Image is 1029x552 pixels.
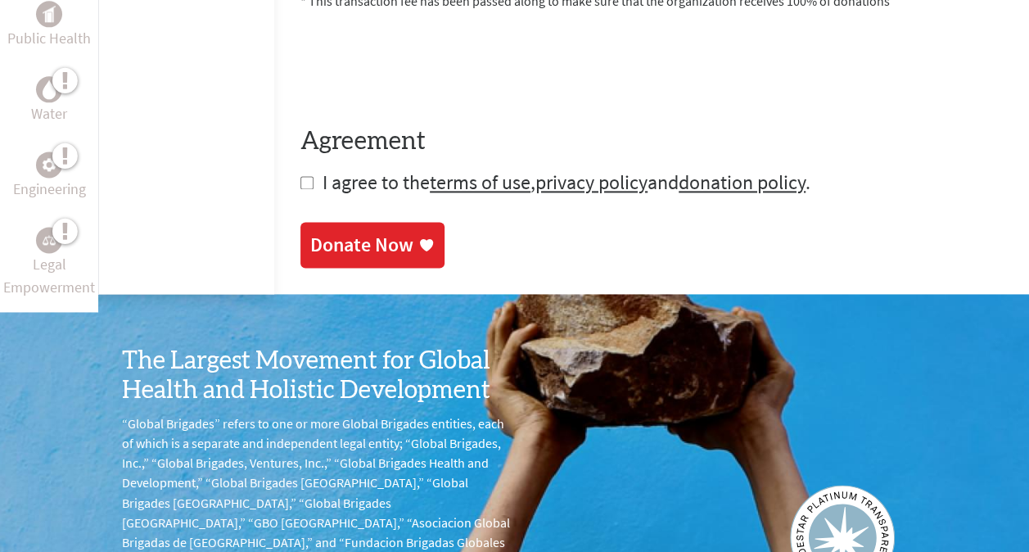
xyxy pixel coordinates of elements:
[7,27,91,50] p: Public Health
[31,102,67,125] p: Water
[36,1,62,27] div: Public Health
[535,170,648,195] a: privacy policy
[36,152,62,178] div: Engineering
[310,232,413,258] div: Donate Now
[300,30,549,94] iframe: reCAPTCHA
[43,80,56,99] img: Water
[3,253,95,299] p: Legal Empowerment
[300,127,1003,156] h4: Agreement
[7,1,91,50] a: Public HealthPublic Health
[36,227,62,253] div: Legal Empowerment
[122,346,515,405] h3: The Largest Movement for Global Health and Holistic Development
[323,170,810,195] span: I agree to the , and .
[13,152,86,201] a: EngineeringEngineering
[43,235,56,245] img: Legal Empowerment
[43,6,56,22] img: Public Health
[13,178,86,201] p: Engineering
[300,222,445,268] a: Donate Now
[430,170,530,195] a: terms of use
[679,170,806,195] a: donation policy
[43,158,56,171] img: Engineering
[31,76,67,125] a: WaterWater
[3,227,95,299] a: Legal EmpowermentLegal Empowerment
[36,76,62,102] div: Water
